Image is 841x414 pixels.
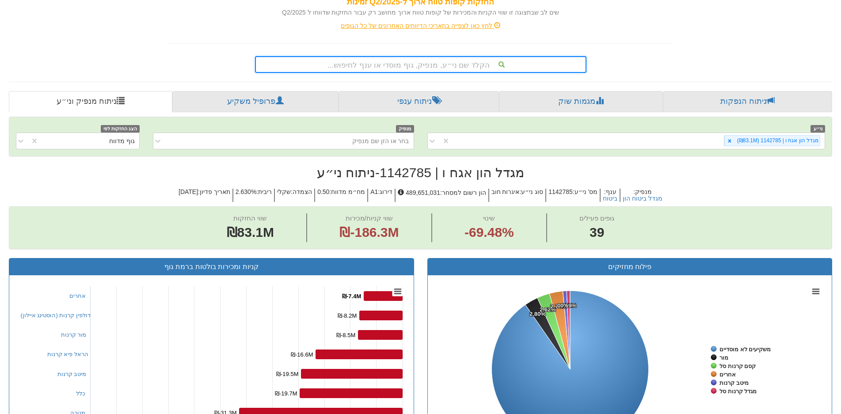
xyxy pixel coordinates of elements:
h3: קניות ומכירות בולטות ברמת גוף [16,263,407,271]
tspan: 0.69% [560,302,577,309]
tspan: 2.80% [529,311,546,317]
tspan: ₪-16.6M [291,351,313,358]
h5: ענף : [600,189,620,202]
a: דולפין קרנות (הוסטינג איילון) [21,312,91,319]
div: שים לב שבתצוגה זו שווי הקניות והמכירות של קופות טווח ארוך מחושב רק עבור החזקות שדווחו ל Q2/2025 [169,8,673,17]
tspan: קסם קרנות סל [719,363,756,369]
tspan: ₪-7.4M [342,293,361,300]
tspan: מגדל קרנות סל [719,388,757,395]
a: הראל פיא קרנות [47,351,88,357]
tspan: 2.62% [540,306,556,313]
span: ₪-186.3M [339,225,399,239]
h5: מח״מ מדווח : 0.50 [314,189,367,202]
tspan: ₪-19.7M [275,390,297,397]
h5: הצמדה : שקלי [274,189,314,202]
a: כלל [76,390,85,397]
span: הצג החזקות לפי [101,125,140,133]
h5: מס' ני״ע : 1142785 [545,189,600,202]
a: מור קרנות [61,331,87,338]
a: מגמות שוק [499,91,663,112]
h5: הון רשום למסחר : 489,651,031 [395,189,488,202]
h5: דירוג : A1 [367,189,395,202]
a: ניתוח מנפיק וני״ע [9,91,172,112]
tspan: 0.77% [557,302,574,309]
tspan: ₪-8.2M [338,312,357,319]
span: גופים פעילים [579,214,614,222]
span: 39 [579,223,614,242]
tspan: ₪-19.5M [276,371,298,377]
h5: מנפיק : [620,189,665,202]
tspan: משקיעים לא מוסדיים [719,346,771,353]
h3: פילוח מחזיקים [434,263,826,271]
div: הקלד שם ני״ע, מנפיק, גוף מוסדי או ענף לחיפוש... [256,57,586,72]
h5: סוג ני״ע : איגרות חוב [488,189,546,202]
button: ביטוח [603,195,617,202]
h5: תאריך פדיון : [DATE] [176,189,232,202]
tspan: 2.76% [550,303,567,310]
span: מנפיק [396,125,414,133]
h5: ריבית : 2.630% [232,189,274,202]
span: שווי החזקות [233,214,267,222]
span: ₪83.1M [227,225,274,239]
span: -69.48% [464,223,514,242]
div: מגדל הון אגח ו | 1142785 (₪83.1M) [734,136,820,146]
span: ני״ע [811,125,825,133]
tspan: מור [719,354,728,361]
span: שינוי [483,214,495,222]
a: אחרים [69,292,86,299]
a: מיטב קרנות [57,371,87,377]
span: שווי קניות/מכירות [346,214,393,222]
div: בחר או הזן שם מנפיק [352,137,409,145]
a: ניתוח ענפי [339,91,499,112]
tspan: ₪-8.5M [336,332,355,338]
a: ניתוח הנפקות [663,91,832,112]
button: מגדל ביטוח הון [623,195,662,202]
h2: מגדל הון אגח ו | 1142785 - ניתוח ני״ע [9,165,832,180]
a: פרופיל משקיע [172,91,339,112]
tspan: מיטב קרנות [719,380,749,386]
div: לחץ כאן לצפייה בתאריכי הדיווחים האחרונים של כל הגופים [162,21,679,30]
tspan: אחרים [719,371,736,378]
div: גוף מדווח [109,137,135,145]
